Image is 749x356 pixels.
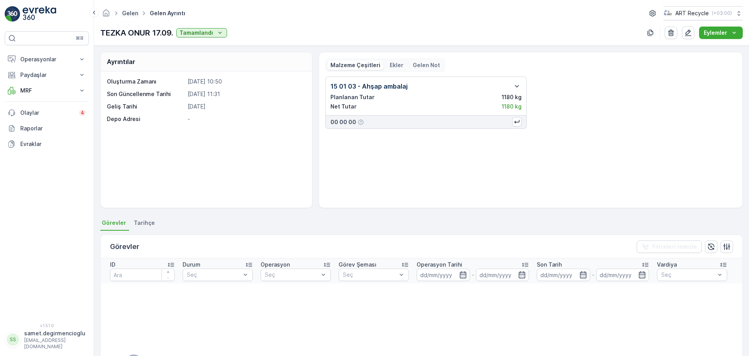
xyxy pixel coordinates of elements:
[20,109,75,117] p: Olaylar
[188,115,304,123] p: -
[358,119,364,125] div: Yardım Araç İkonu
[664,6,743,20] button: ART Recycle(+03:00)
[5,329,89,350] button: SSsamet.degirmencioglu[EMAIL_ADDRESS][DOMAIN_NAME]
[148,9,187,17] span: Gelen ayrıntı
[107,78,185,85] p: Oluşturma Zamanı
[122,10,138,16] a: Gelen
[502,103,522,110] p: 1180 kg
[110,241,139,252] p: Görevler
[107,115,185,123] p: Depo Adresi
[537,261,562,269] p: Son Tarih
[20,55,73,63] p: Operasyonlar
[188,103,304,110] p: [DATE]
[20,140,86,148] p: Evraklar
[179,29,213,37] p: Tamamlandı
[661,271,715,279] p: Seç
[7,333,19,346] div: SS
[187,271,241,279] p: Seç
[176,28,227,37] button: Tamamlandı
[343,271,397,279] p: Seç
[188,78,304,85] p: [DATE] 10:50
[188,90,304,98] p: [DATE] 11:31
[502,93,522,101] p: 1180 kg
[330,93,374,101] p: Planlanan Tutar
[24,329,85,337] p: samet.degirmencioglu
[107,103,185,110] p: Geliş Tarihi
[20,87,73,94] p: MRF
[330,118,356,126] p: 00 00 00
[107,57,135,66] p: Ayrıntılar
[24,337,85,350] p: [EMAIL_ADDRESS][DOMAIN_NAME]
[134,219,155,227] span: Tarihçe
[110,261,115,269] p: ID
[664,9,672,18] img: image_23.png
[476,269,529,281] input: dd/mm/yyyy
[261,261,290,269] p: Operasyon
[675,9,709,17] p: ART Recycle
[5,52,89,67] button: Operasyonlar
[265,271,319,279] p: Seç
[183,261,201,269] p: Durum
[5,121,89,136] a: Raporlar
[330,103,357,110] p: Net Tutar
[413,61,440,69] p: Gelen Not
[704,29,727,37] p: Eylemler
[390,61,403,69] p: Ekler
[339,261,376,269] p: Görev Şeması
[5,6,20,22] img: logo
[102,219,126,227] span: Görevler
[472,270,474,279] p: -
[5,83,89,98] button: MRF
[81,110,84,116] p: 4
[637,240,702,253] button: Filtreleri temizle
[417,261,462,269] p: Operasyon Tarihi
[537,269,590,281] input: dd/mm/yyyy
[596,269,650,281] input: dd/mm/yyyy
[100,27,173,39] p: TEZKA ONUR 17.09.
[110,269,175,281] input: Ara
[417,269,470,281] input: dd/mm/yyyy
[23,6,56,22] img: logo_light-DOdMpM7g.png
[330,82,408,91] p: 15 01 03 - Ahşap ambalaj
[5,105,89,121] a: Olaylar4
[76,35,83,41] p: ⌘B
[330,61,380,69] p: Malzeme Çeşitleri
[20,71,73,79] p: Paydaşlar
[592,270,595,279] p: -
[5,136,89,152] a: Evraklar
[652,243,697,251] p: Filtreleri temizle
[5,67,89,83] button: Paydaşlar
[107,90,185,98] p: Son Güncellenme Tarihi
[102,12,110,18] a: Ana Sayfa
[20,125,86,132] p: Raporlar
[657,261,677,269] p: Vardiya
[5,323,89,328] span: v 1.51.0
[712,10,732,16] p: ( +03:00 )
[699,27,743,39] button: Eylemler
